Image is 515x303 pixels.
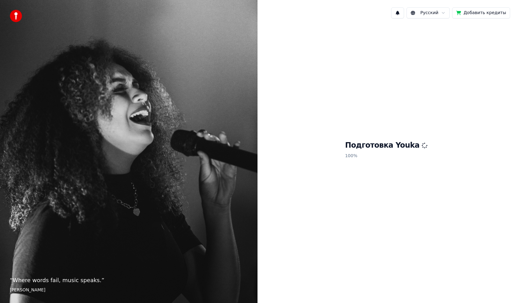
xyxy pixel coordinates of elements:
[10,276,248,285] p: “ Where words fail, music speaks. ”
[345,150,428,161] p: 100 %
[10,10,22,22] img: youka
[452,7,510,18] button: Добавить кредиты
[345,141,428,150] h1: Подготовка Youka
[10,287,248,293] footer: [PERSON_NAME]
